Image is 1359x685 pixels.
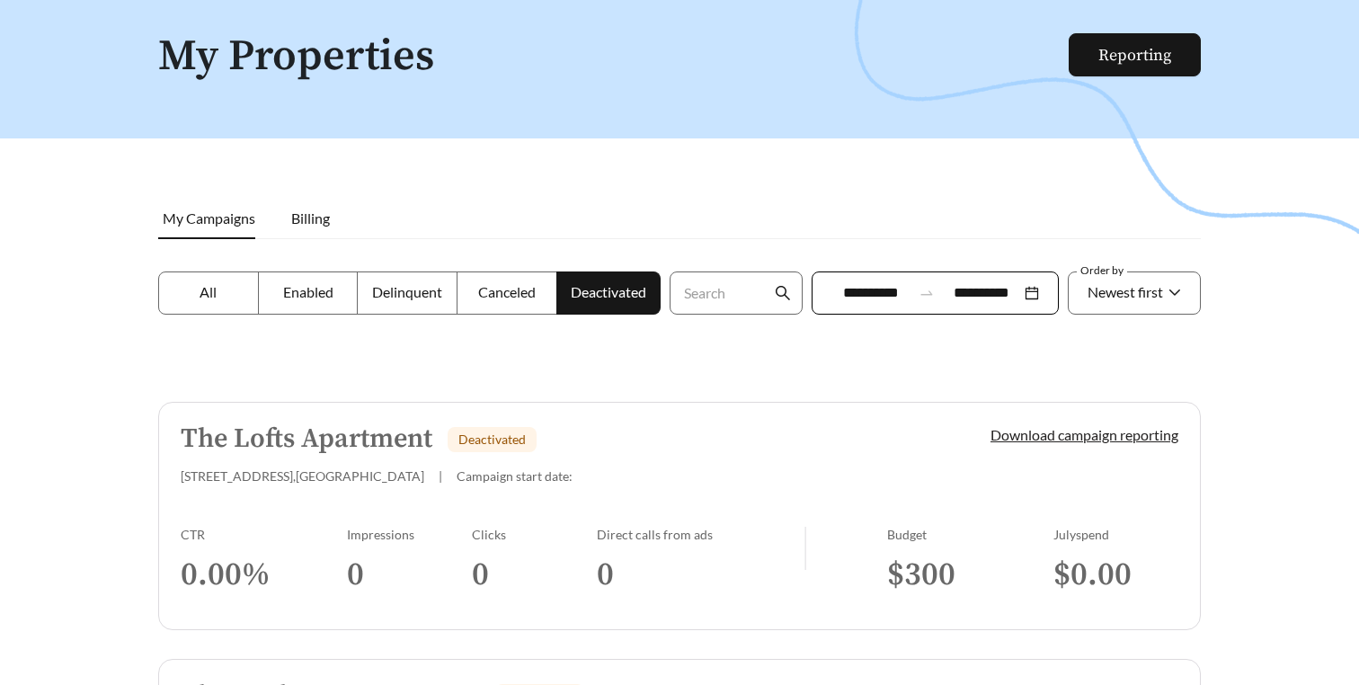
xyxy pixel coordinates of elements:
div: Direct calls from ads [597,527,804,542]
div: CTR [181,527,347,542]
img: line [804,527,806,570]
div: Clicks [472,527,597,542]
a: The Lofts ApartmentDeactivated[STREET_ADDRESS],[GEOGRAPHIC_DATA]|Campaign start date:Download cam... [158,402,1201,630]
span: swap-right [919,285,935,301]
span: Enabled [283,283,333,300]
h3: 0 [347,555,472,595]
span: | [439,468,442,484]
h5: The Lofts Apartment [181,424,432,454]
h3: 0 [472,555,597,595]
span: All [200,283,217,300]
a: Reporting [1098,45,1171,66]
span: to [919,285,935,301]
button: Reporting [1069,33,1201,76]
h1: My Properties [158,33,1070,81]
span: search [775,285,791,301]
span: My Campaigns [163,209,255,227]
span: Campaign start date: [457,468,573,484]
h3: 0.00 % [181,555,347,595]
span: [STREET_ADDRESS] , [GEOGRAPHIC_DATA] [181,468,424,484]
h3: $ 300 [887,555,1053,595]
span: Deactivated [571,283,646,300]
div: Impressions [347,527,472,542]
h3: $ 0.00 [1053,555,1178,595]
h3: 0 [597,555,804,595]
span: Deactivated [458,431,526,447]
span: Billing [291,209,330,227]
span: Canceled [478,283,536,300]
span: Newest first [1088,283,1163,300]
div: July spend [1053,527,1178,542]
a: Download campaign reporting [990,426,1178,443]
span: Delinquent [372,283,442,300]
div: Budget [887,527,1053,542]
